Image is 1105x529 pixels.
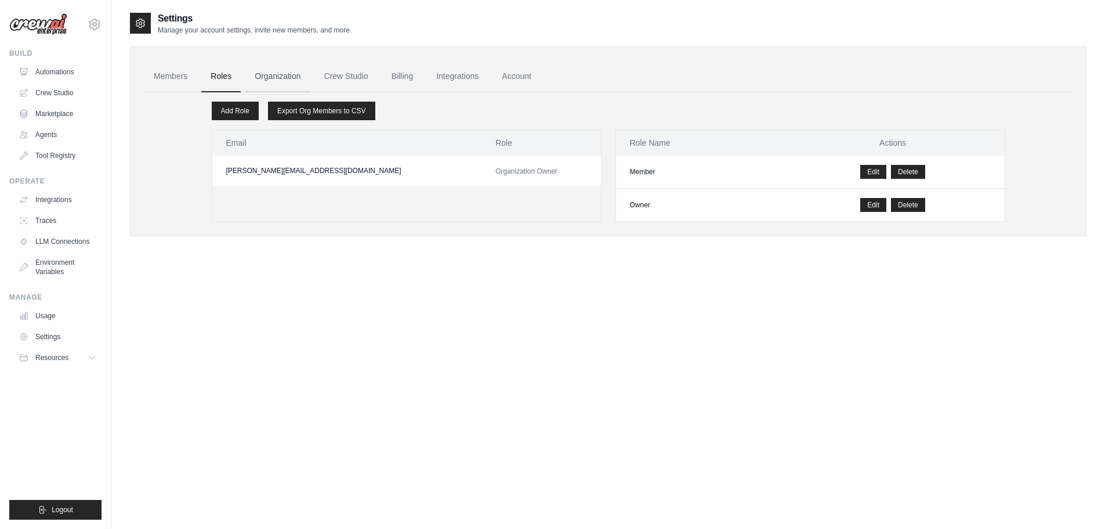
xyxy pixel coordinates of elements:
a: Traces [14,211,102,230]
div: Build [9,49,102,58]
th: Role [481,130,600,156]
a: Tool Registry [14,146,102,165]
a: Crew Studio [14,84,102,102]
a: Marketplace [14,105,102,123]
a: Members [144,61,197,92]
a: Integrations [14,190,102,209]
button: Resources [14,348,102,367]
a: Automations [14,63,102,81]
img: Logo [9,13,67,35]
p: Manage your account settings, invite new members, and more. [158,26,352,35]
a: Settings [14,328,102,346]
a: Edit [860,198,886,212]
th: Actions [781,130,1005,156]
a: Add Role [212,102,259,120]
a: Usage [14,307,102,325]
td: Owner [616,189,781,222]
a: Billing [382,61,422,92]
a: LLM Connections [14,232,102,251]
a: Agents [14,125,102,144]
h2: Settings [158,12,352,26]
button: Logout [9,500,102,520]
a: Edit [860,165,886,179]
a: Crew Studio [315,61,378,92]
span: Logout [52,505,73,514]
button: Delete [891,198,925,212]
a: Integrations [427,61,488,92]
div: Manage [9,293,102,302]
th: Email [212,130,482,156]
a: Account [492,61,541,92]
span: Organization Owner [495,167,557,175]
td: Member [616,156,781,189]
a: Roles [201,61,241,92]
td: [PERSON_NAME][EMAIL_ADDRESS][DOMAIN_NAME] [212,156,482,186]
a: Environment Variables [14,253,102,281]
th: Role Name [616,130,781,156]
button: Delete [891,165,925,179]
span: Resources [35,353,68,362]
a: Export Org Members to CSV [268,102,375,120]
div: Operate [9,177,102,186]
a: Organization [245,61,310,92]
